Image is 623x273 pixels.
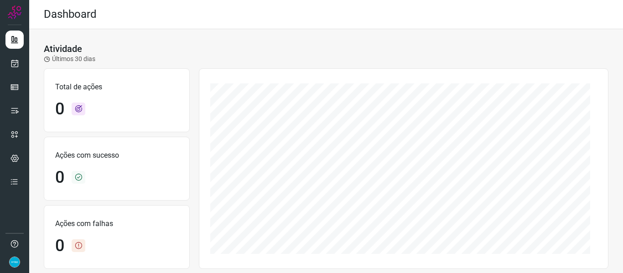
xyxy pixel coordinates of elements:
[55,99,64,119] h1: 0
[55,218,178,229] p: Ações com falhas
[44,54,95,64] p: Últimos 30 dias
[55,82,178,93] p: Total de ações
[44,43,82,54] h3: Atividade
[9,257,20,268] img: 86fc21c22a90fb4bae6cb495ded7e8f6.png
[44,8,97,21] h2: Dashboard
[55,168,64,187] h1: 0
[55,150,178,161] p: Ações com sucesso
[55,236,64,256] h1: 0
[8,5,21,19] img: Logo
